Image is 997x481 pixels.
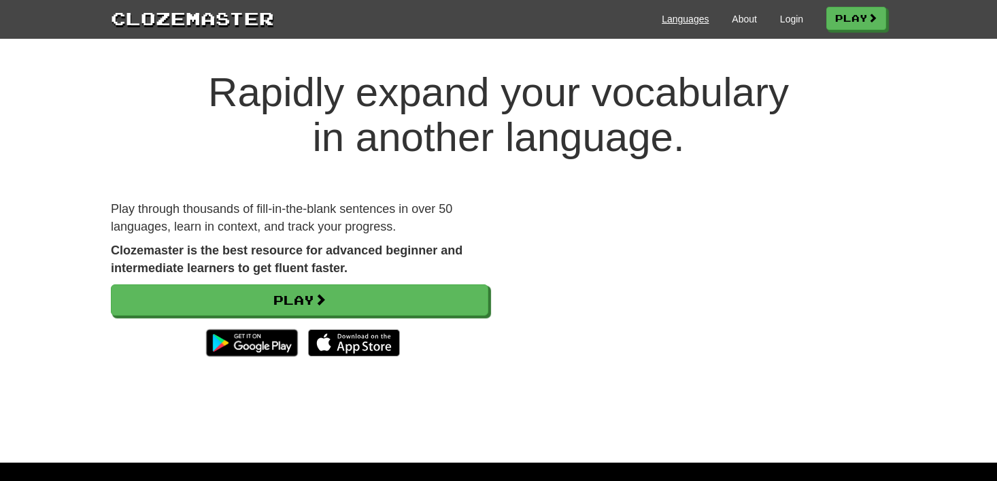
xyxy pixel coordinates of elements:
a: Login [780,12,803,26]
a: Play [111,284,488,316]
img: Get it on Google Play [199,322,305,363]
a: Play [826,7,886,30]
strong: Clozemaster is the best resource for advanced beginner and intermediate learners to get fluent fa... [111,244,462,275]
p: Play through thousands of fill-in-the-blank sentences in over 50 languages, learn in context, and... [111,201,488,235]
a: Clozemaster [111,5,274,31]
a: About [732,12,757,26]
a: Languages [662,12,709,26]
img: Download_on_the_App_Store_Badge_US-UK_135x40-25178aeef6eb6b83b96f5f2d004eda3bffbb37122de64afbaef7... [308,329,400,356]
